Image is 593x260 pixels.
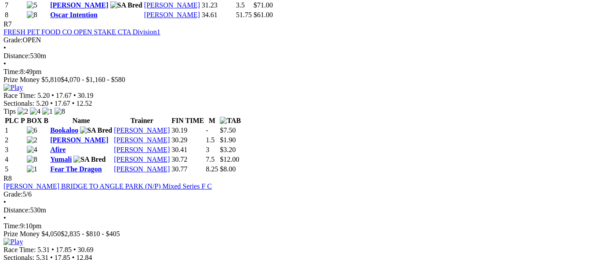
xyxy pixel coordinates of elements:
span: 30.69 [78,246,94,253]
span: $4,070 - $1,160 - $580 [61,76,125,83]
img: 8 [27,156,37,163]
text: 3.5 [236,1,245,9]
span: • [72,100,75,107]
span: 5.20 [36,100,48,107]
img: 1 [27,165,37,173]
img: 4 [30,108,40,115]
th: Trainer [113,116,170,125]
span: • [51,246,54,253]
a: [PERSON_NAME] [50,1,108,9]
span: $12.00 [220,156,239,163]
a: Oscar Intention [50,11,98,19]
span: 5.20 [37,92,50,99]
td: 7 [4,1,25,10]
text: 8.25 [206,165,218,173]
img: Play [4,84,23,92]
span: • [4,44,6,52]
a: Bookaloo [50,126,78,134]
a: Afire [50,146,65,153]
img: SA Bred [110,1,142,9]
img: SA Bred [80,126,112,134]
text: 51.75 [236,11,252,19]
a: [PERSON_NAME] [114,165,170,173]
span: $3.20 [220,146,236,153]
div: 530m [4,52,589,60]
a: [PERSON_NAME] BRIDGE TO ANGLE PARK (N/P) Mixed Series F C [4,182,212,190]
img: 5 [27,1,37,9]
span: Distance: [4,52,30,59]
div: Prize Money $5,810 [4,76,589,84]
a: [PERSON_NAME] [50,136,108,144]
span: Distance: [4,206,30,214]
td: 30.77 [171,165,204,174]
img: 8 [27,11,37,19]
span: PLC [5,117,19,124]
img: 4 [27,146,37,154]
span: $71.00 [254,1,273,9]
a: [PERSON_NAME] [114,156,170,163]
div: 5/6 [4,190,589,198]
span: 17.67 [55,100,70,107]
td: 4 [4,155,25,164]
span: Grade: [4,190,23,198]
a: [PERSON_NAME] [144,1,200,9]
img: 8 [55,108,65,115]
span: Race Time: [4,246,36,253]
th: Name [50,116,113,125]
span: • [51,92,54,99]
text: 7.5 [206,156,215,163]
td: 30.29 [171,136,204,145]
span: 30.19 [78,92,94,99]
span: P [21,117,25,124]
img: 6 [27,126,37,134]
a: Fear The Dragon [50,165,102,173]
text: - [206,126,208,134]
a: [PERSON_NAME] [144,11,200,19]
td: 31.23 [201,1,235,10]
text: 1.5 [206,136,215,144]
td: 30.41 [171,145,204,154]
span: $2,835 - $810 - $405 [61,230,120,238]
a: Yumali [50,156,72,163]
div: OPEN [4,36,589,44]
span: B [44,117,48,124]
img: SA Bred [73,156,106,163]
div: 8:49pm [4,68,589,76]
td: 30.19 [171,126,204,135]
span: R8 [4,175,12,182]
span: • [50,100,53,107]
span: • [73,246,76,253]
a: FRESH PET FOOD CO OPEN STAKE CTA Division1 [4,28,160,36]
td: 8 [4,11,25,19]
span: Tips [4,108,16,115]
td: 5 [4,165,25,174]
img: 2 [27,136,37,144]
img: Play [4,238,23,246]
span: Time: [4,68,20,75]
span: $61.00 [254,11,273,19]
span: $7.50 [220,126,236,134]
span: • [4,60,6,67]
img: TAB [220,117,241,125]
a: [PERSON_NAME] [114,126,170,134]
td: 34.61 [201,11,235,19]
a: [PERSON_NAME] [114,136,170,144]
span: • [73,92,76,99]
span: • [4,198,6,206]
span: Race Time: [4,92,36,99]
th: M [205,116,218,125]
span: R7 [4,20,12,28]
span: $1.90 [220,136,236,144]
span: Grade: [4,36,23,44]
span: 5.31 [37,246,50,253]
div: 530m [4,206,589,214]
img: 2 [18,108,28,115]
text: 3 [206,146,209,153]
span: BOX [27,117,42,124]
div: 9:10pm [4,222,589,230]
th: FIN TIME [171,116,204,125]
span: 12.52 [76,100,92,107]
td: 1 [4,126,25,135]
img: 1 [42,108,53,115]
td: 3 [4,145,25,154]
